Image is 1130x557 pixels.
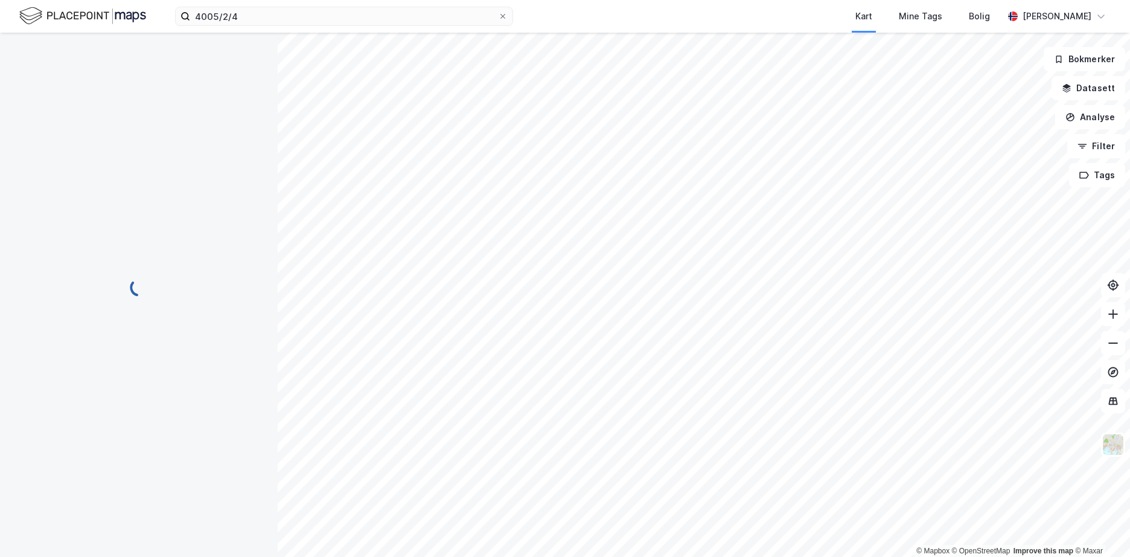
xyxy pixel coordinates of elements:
[190,7,498,25] input: Søk på adresse, matrikkel, gårdeiere, leietakere eller personer
[1070,499,1130,557] iframe: Chat Widget
[129,278,148,297] img: spinner.a6d8c91a73a9ac5275cf975e30b51cfb.svg
[969,9,990,24] div: Bolig
[916,547,950,555] a: Mapbox
[1023,9,1091,24] div: [PERSON_NAME]
[899,9,942,24] div: Mine Tags
[952,547,1010,555] a: OpenStreetMap
[1044,47,1125,71] button: Bokmerker
[1067,134,1125,158] button: Filter
[1055,105,1125,129] button: Analyse
[1102,433,1125,456] img: Z
[1052,76,1125,100] button: Datasett
[1013,547,1073,555] a: Improve this map
[19,5,146,27] img: logo.f888ab2527a4732fd821a326f86c7f29.svg
[855,9,872,24] div: Kart
[1069,163,1125,187] button: Tags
